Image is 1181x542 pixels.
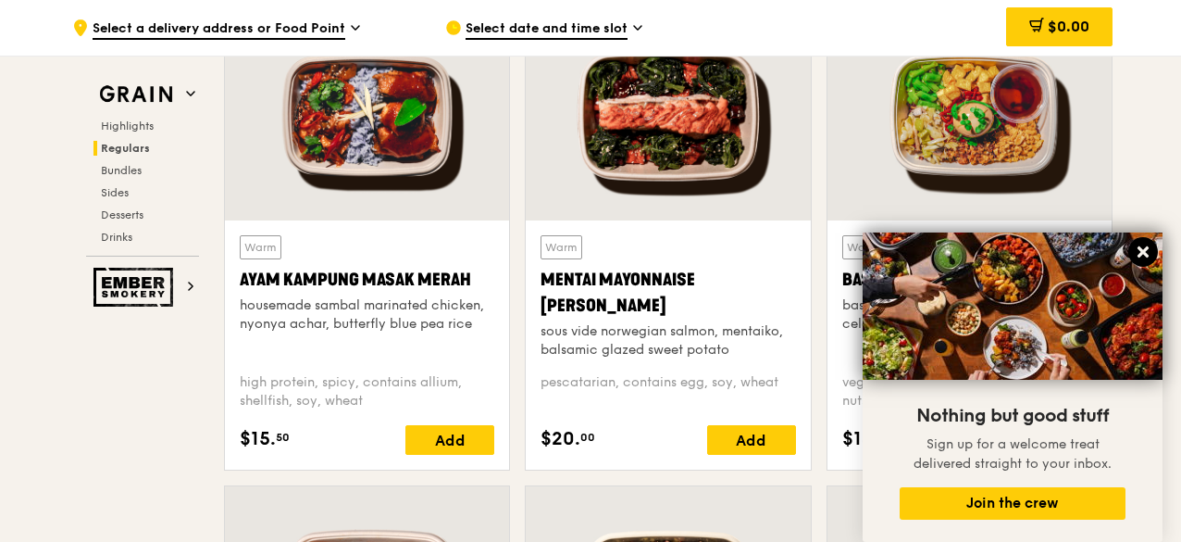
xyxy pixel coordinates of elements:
div: Add [707,425,796,455]
div: high protein, spicy, contains allium, shellfish, soy, wheat [240,373,494,410]
span: Select date and time slot [466,19,628,40]
div: sous vide norwegian salmon, mentaiko, balsamic glazed sweet potato [541,322,795,359]
div: Warm [240,235,281,259]
div: Warm [842,235,884,259]
span: $0.00 [1048,18,1089,35]
div: Warm [541,235,582,259]
span: Nothing but good stuff [916,405,1109,427]
span: Drinks [101,231,132,244]
span: 00 [580,430,595,445]
span: $15. [240,425,276,453]
div: Add [405,425,494,455]
span: Bundles [101,164,142,177]
div: Mentai Mayonnaise [PERSON_NAME] [541,267,795,319]
span: $20. [541,425,580,453]
div: Basil Thunder Tea Rice [842,267,1097,293]
img: Ember Smokery web logo [93,268,179,307]
div: Ayam Kampung Masak Merah [240,267,494,293]
div: housemade sambal marinated chicken, nyonya achar, butterfly blue pea rice [240,296,494,334]
span: $14. [842,425,879,453]
img: Grain web logo [93,78,179,111]
span: 50 [276,430,290,445]
div: vegetarian, contains allium, barley, egg, nuts, soy, wheat [842,373,1097,410]
span: Regulars [101,142,150,155]
div: basil scented multigrain rice, braised celery mushroom cabbage, hanjuku egg [842,296,1097,334]
img: DSC07876-Edit02-Large.jpeg [863,233,1162,380]
span: Sides [101,186,129,199]
span: Highlights [101,120,154,132]
button: Close [1128,237,1158,267]
button: Join the crew [900,487,1125,520]
span: Desserts [101,208,143,221]
div: pescatarian, contains egg, soy, wheat [541,373,795,410]
span: Sign up for a welcome treat delivered straight to your inbox. [914,436,1112,472]
span: Select a delivery address or Food Point [93,19,345,40]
